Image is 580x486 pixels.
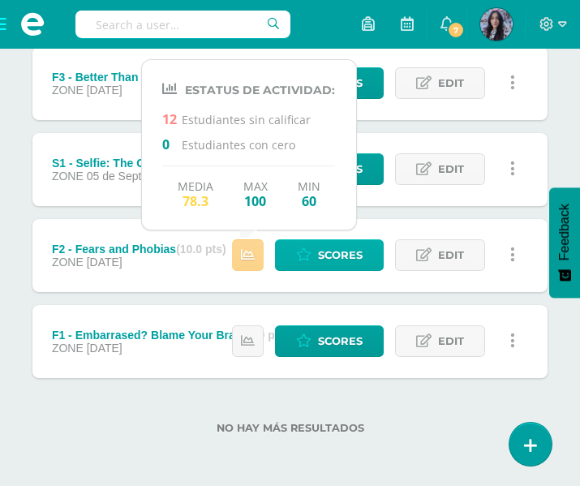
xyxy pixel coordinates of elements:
[178,193,213,209] span: 78.3
[162,110,335,127] p: Estudiantes sin calificar
[75,11,290,38] input: Search a user…
[52,256,84,269] span: ZONE
[52,170,84,183] span: ZONE
[318,240,363,270] span: Scores
[87,256,122,269] span: [DATE]
[298,193,320,209] span: 60
[298,179,320,209] div: Min
[178,179,213,209] div: Media
[52,329,289,342] div: F1 - Embarrased? Blame Your Brain
[438,240,464,270] span: Edit
[557,204,572,260] span: Feedback
[162,81,335,97] h4: Estatus de Actividad:
[87,342,122,355] span: [DATE]
[162,135,182,152] span: 0
[162,110,182,127] span: 12
[243,193,268,209] span: 100
[52,243,226,256] div: F2 - Fears and Phobias
[52,71,333,84] div: F3 - Better Than Words: Say It with a Selfie
[447,21,465,39] span: 7
[162,135,335,153] p: Estudiantes con cero
[87,84,122,97] span: [DATE]
[243,179,268,209] div: Max
[480,8,513,41] img: 3ea32cd66fb6022f15bd36ab51ee9a9d.png
[52,342,84,355] span: ZONE
[52,157,356,170] div: S1 - Selfie: The Changing Face of Self-Portraits
[549,187,580,298] button: Feedback - Mostrar encuesta
[176,243,226,256] strong: (10.0 pts)
[87,170,174,183] span: 05 de September
[438,326,464,356] span: Edit
[438,154,464,184] span: Edit
[32,422,548,434] label: No hay más resultados
[438,68,464,98] span: Edit
[275,325,384,357] a: Scores
[318,326,363,356] span: Scores
[275,239,384,271] a: Scores
[52,84,84,97] span: ZONE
